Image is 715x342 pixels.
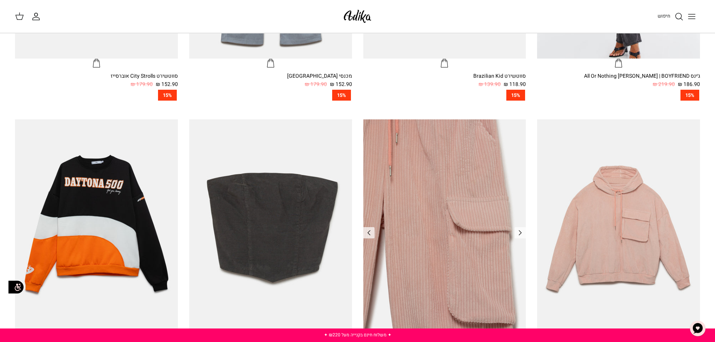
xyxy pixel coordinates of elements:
span: 152.90 ₪ [330,80,352,89]
button: Toggle menu [683,8,700,25]
div: סווטשירט Brazilian Kid [363,72,526,80]
span: 15% [680,90,699,101]
span: 15% [332,90,351,101]
a: חיפוש [658,12,683,21]
a: מכנסי [GEOGRAPHIC_DATA] 152.90 ₪ 179.90 ₪ [189,72,352,89]
img: accessibility_icon02.svg [6,277,26,297]
a: 15% [363,90,526,101]
a: ג׳ינס All Or Nothing [PERSON_NAME] | BOYFRIEND 186.90 ₪ 219.90 ₪ [537,72,700,89]
a: סווטשירט City Strolls אוברסייז 152.90 ₪ 179.90 ₪ [15,72,178,89]
a: 15% [537,90,700,101]
button: צ'אט [686,317,709,340]
span: 219.90 ₪ [653,80,675,89]
span: חיפוש [658,12,670,20]
a: Previous [515,227,526,238]
img: Adika IL [342,8,373,25]
div: ג׳ינס All Or Nothing [PERSON_NAME] | BOYFRIEND [537,72,700,80]
a: סווטשירט Brazilian Kid 118.90 ₪ 139.90 ₪ [363,72,526,89]
a: 15% [189,90,352,101]
a: ✦ משלוח חינם בקנייה מעל ₪220 ✦ [324,331,391,338]
span: 179.90 ₪ [305,80,327,89]
span: 179.90 ₪ [131,80,153,89]
span: 15% [506,90,525,101]
span: 186.90 ₪ [678,80,700,89]
span: 152.90 ₪ [156,80,178,89]
span: 139.90 ₪ [479,80,501,89]
a: Previous [363,227,375,238]
a: החשבון שלי [32,12,44,21]
div: סווטשירט City Strolls אוברסייז [15,72,178,80]
span: 15% [158,90,177,101]
a: 15% [15,90,178,101]
span: 118.90 ₪ [504,80,526,89]
div: מכנסי [GEOGRAPHIC_DATA] [189,72,352,80]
